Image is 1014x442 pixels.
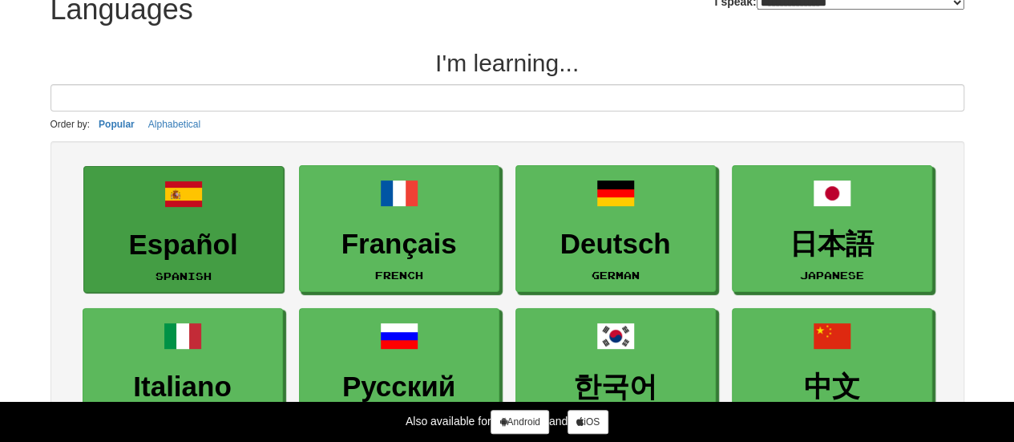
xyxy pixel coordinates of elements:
button: Popular [94,116,139,133]
h3: 日本語 [741,229,923,260]
a: FrançaisFrench [299,165,499,293]
button: Alphabetical [143,116,205,133]
h2: I'm learning... [50,50,964,76]
small: Japanese [800,270,864,281]
small: Order by: [50,119,91,130]
h3: 한국어 [524,371,707,403]
h3: 中文 [741,371,923,403]
a: РусскийRussian [299,308,499,436]
small: German [592,270,640,281]
a: iOS [568,410,608,434]
h3: Русский [308,371,491,403]
small: Spanish [156,270,212,282]
small: French [375,270,423,281]
a: EspañolSpanish [83,166,284,294]
h3: Italiano [91,371,274,403]
a: DeutschGerman [515,165,716,293]
h3: Deutsch [524,229,707,260]
h3: Español [92,229,275,261]
h3: Français [308,229,491,260]
a: 한국어[DEMOGRAPHIC_DATA] [515,308,716,436]
a: ItalianoItalian [83,308,283,436]
a: 中文Mandarin Chinese [732,308,932,436]
a: Android [491,410,548,434]
a: 日本語Japanese [732,165,932,293]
